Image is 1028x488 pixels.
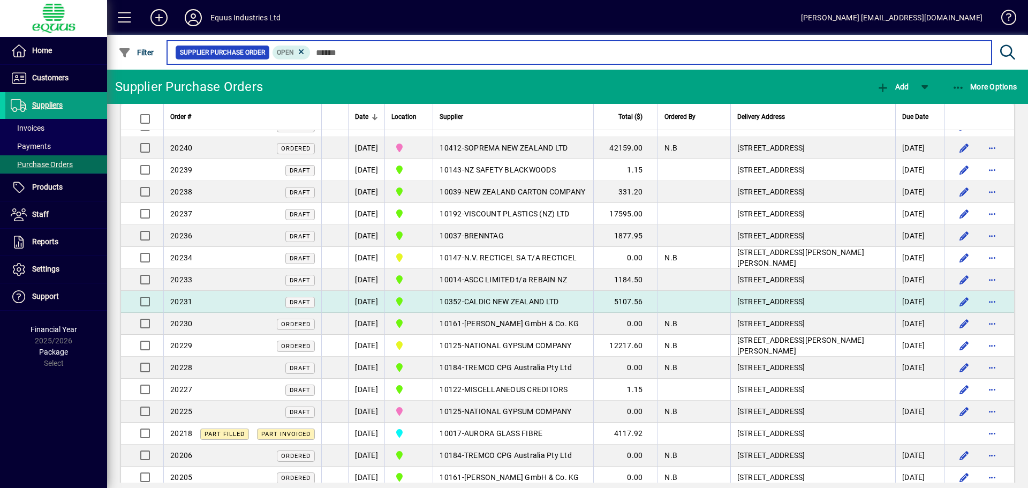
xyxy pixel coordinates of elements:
[664,111,696,123] span: Ordered By
[956,403,973,420] button: Edit
[593,401,657,423] td: 0.00
[290,211,311,218] span: Draft
[32,265,59,273] span: Settings
[664,473,677,482] span: N.B
[433,423,593,445] td: -
[895,269,944,291] td: [DATE]
[464,451,572,460] span: TREMCO CPG Australia Pty Ltd
[440,166,462,174] span: 10143
[895,137,944,159] td: [DATE]
[801,9,982,26] div: [PERSON_NAME] [EMAIL_ADDRESS][DOMAIN_NAME]
[664,363,677,372] span: N.B
[281,145,311,152] span: Ordered
[593,335,657,357] td: 12217.60
[290,299,311,306] span: Draft
[348,379,384,401] td: [DATE]
[391,207,426,220] span: 1B BLENHEIM
[956,337,973,354] button: Edit
[391,273,426,286] span: 1B BLENHEIM
[355,111,368,123] span: Date
[281,475,311,482] span: Ordered
[170,209,192,218] span: 20237
[391,163,426,176] span: 1B BLENHEIM
[440,451,462,460] span: 10184
[31,325,77,334] span: Financial Year
[170,111,191,123] span: Order #
[170,166,192,174] span: 20239
[895,291,944,313] td: [DATE]
[593,181,657,203] td: 331.20
[902,111,938,123] div: Due Date
[464,385,568,394] span: MISCELLANEOUS CREDITORS
[464,275,568,284] span: ASCC LIMITED t/a REBAIN NZ
[170,451,192,460] span: 20206
[984,469,1001,486] button: More options
[984,161,1001,178] button: More options
[984,293,1001,310] button: More options
[956,227,973,244] button: Edit
[730,423,896,445] td: [STREET_ADDRESS]
[440,429,462,438] span: 10017
[170,319,192,328] span: 20230
[956,469,973,486] button: Edit
[5,137,107,155] a: Payments
[730,379,896,401] td: [STREET_ADDRESS]
[32,237,58,246] span: Reports
[464,144,568,152] span: SOPREMA NEW ZEALAND LTD
[348,313,384,335] td: [DATE]
[464,231,504,240] span: BRENNTAG
[5,201,107,228] a: Staff
[464,166,556,174] span: NZ SAFETY BLACKWOODS
[281,453,311,460] span: Ordered
[433,291,593,313] td: -
[593,445,657,467] td: 0.00
[433,313,593,335] td: -
[593,379,657,401] td: 1.15
[261,431,311,438] span: Part Invoiced
[956,249,973,266] button: Edit
[664,319,677,328] span: N.B
[32,46,52,55] span: Home
[895,313,944,335] td: [DATE]
[464,297,559,306] span: CALDIC NEW ZEALAND LTD
[440,363,462,372] span: 10184
[440,297,462,306] span: 10352
[895,401,944,423] td: [DATE]
[433,445,593,467] td: -
[440,341,462,350] span: 10125
[440,275,462,284] span: 10014
[440,111,587,123] div: Supplier
[440,385,462,394] span: 10122
[895,203,944,225] td: [DATE]
[32,101,63,109] span: Suppliers
[348,357,384,379] td: [DATE]
[664,111,723,123] div: Ordered By
[348,225,384,247] td: [DATE]
[348,159,384,181] td: [DATE]
[290,255,311,262] span: Draft
[956,139,973,156] button: Edit
[170,231,192,240] span: 20236
[984,227,1001,244] button: More options
[664,144,677,152] span: N.B
[11,142,51,151] span: Payments
[5,256,107,283] a: Settings
[170,275,192,284] span: 20233
[664,253,677,262] span: N.B
[391,339,426,352] span: 4A DSV LOGISTICS - CHCH
[593,203,657,225] td: 17595.00
[348,401,384,423] td: [DATE]
[895,335,944,357] td: [DATE]
[730,159,896,181] td: [STREET_ADDRESS]
[433,137,593,159] td: -
[464,209,570,218] span: VISCOUNT PLASTICS (NZ) LTD
[5,174,107,201] a: Products
[874,77,911,96] button: Add
[391,405,426,418] span: 2A AZI''S Global Investments
[116,43,157,62] button: Filter
[170,429,192,438] span: 20218
[895,181,944,203] td: [DATE]
[433,379,593,401] td: -
[391,295,426,308] span: 1B BLENHEIM
[440,209,462,218] span: 10192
